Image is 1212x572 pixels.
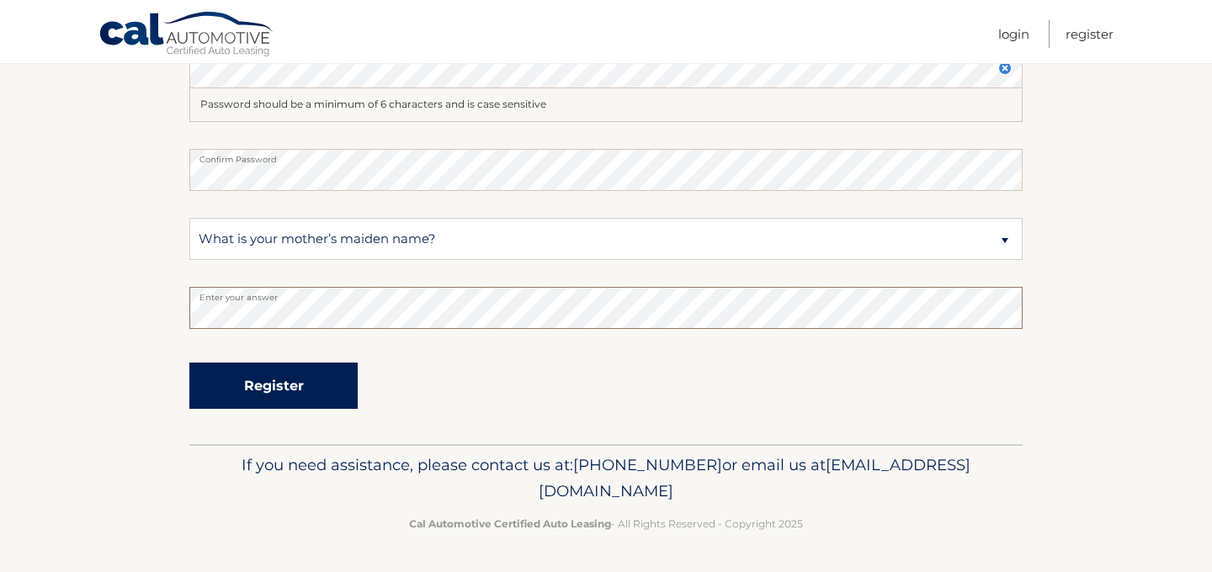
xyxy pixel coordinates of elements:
[189,88,1023,122] div: Password should be a minimum of 6 characters and is case sensitive
[409,517,611,530] strong: Cal Automotive Certified Auto Leasing
[98,11,275,60] a: Cal Automotive
[189,363,358,409] button: Register
[998,20,1029,48] a: Login
[189,149,1023,162] label: Confirm Password
[200,452,1012,506] p: If you need assistance, please contact us at: or email us at
[1066,20,1114,48] a: Register
[189,287,1023,300] label: Enter your answer
[200,515,1012,532] p: - All Rights Reserved - Copyright 2025
[998,61,1012,75] img: close.svg
[573,455,722,474] span: [PHONE_NUMBER]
